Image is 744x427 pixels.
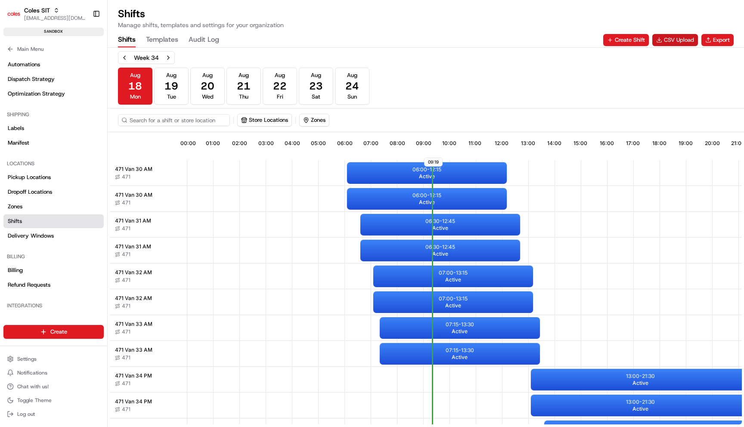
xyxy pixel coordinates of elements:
[9,9,26,26] img: Nash
[24,15,86,22] button: [EMAIL_ADDRESS][DOMAIN_NAME]
[73,126,80,133] div: 💻
[122,277,130,284] span: 471
[8,217,22,225] span: Shifts
[337,140,353,147] span: 06:00
[632,405,648,412] span: Active
[452,354,468,361] span: Active
[603,34,649,46] button: Create Shift
[445,302,461,309] span: Active
[419,173,435,180] span: Active
[115,225,130,232] button: 471
[17,125,66,133] span: Knowledge Base
[115,243,151,250] span: 471 Van 31 AM
[452,328,468,335] span: Active
[3,229,104,243] a: Delivery Windows
[7,7,21,21] img: Coles SIT
[626,399,655,405] p: 13:00 - 21:30
[115,199,130,206] button: 471
[3,136,104,150] a: Manifest
[238,114,291,126] button: Store Locations
[419,199,435,206] span: Active
[118,114,230,126] input: Search for a shift or store location
[3,108,104,121] div: Shipping
[239,93,248,101] span: Thu
[445,276,461,283] span: Active
[17,369,47,376] span: Notifications
[69,121,142,137] a: 💻API Documentation
[300,114,329,126] button: Zones
[309,79,323,93] span: 23
[652,34,698,46] button: CSV Upload
[299,68,333,105] button: Aug23Sat
[468,140,481,147] span: 11:00
[347,71,357,79] span: Aug
[86,146,104,152] span: Pylon
[8,61,40,68] span: Automations
[239,71,249,79] span: Aug
[8,90,65,98] span: Optimization Strategy
[258,140,274,147] span: 03:00
[226,68,261,105] button: Aug21Thu
[8,188,52,196] span: Dropoff Locations
[115,380,130,387] button: 471
[122,173,130,180] span: 471
[3,381,104,393] button: Chat with us!
[3,121,104,135] a: Labels
[115,398,152,405] span: 471 Van 34 PM
[3,200,104,213] a: Zones
[29,91,109,98] div: We're available if you need us!
[8,139,29,147] span: Manifest
[8,203,22,210] span: Zones
[17,356,37,362] span: Settings
[8,124,24,132] span: Labels
[115,269,152,276] span: 471 Van 32 AM
[3,408,104,420] button: Log out
[3,3,89,24] button: Coles SITColes SIT[EMAIL_ADDRESS][DOMAIN_NAME]
[273,79,287,93] span: 22
[232,140,247,147] span: 02:00
[547,140,561,147] span: 14:00
[115,251,130,258] button: 471
[128,79,142,93] span: 18
[130,71,140,79] span: Aug
[9,34,157,48] p: Welcome 👋
[8,173,51,181] span: Pickup Locations
[679,140,693,147] span: 19:00
[24,6,50,15] button: Coles SIT
[3,299,104,313] div: Integrations
[9,82,24,98] img: 1736555255976-a54dd68f-1ca7-489b-9aae-adbdc363a1c4
[311,71,321,79] span: Aug
[202,93,214,101] span: Wed
[115,354,130,361] button: 471
[345,79,359,93] span: 24
[3,353,104,365] button: Settings
[167,93,176,101] span: Tue
[3,250,104,263] div: Billing
[363,140,378,147] span: 07:00
[8,232,54,240] span: Delivery Windows
[701,34,734,46] button: Export
[3,157,104,170] div: Locations
[299,114,329,127] button: Zones
[166,71,177,79] span: Aug
[81,125,138,133] span: API Documentation
[202,71,213,79] span: Aug
[115,303,130,309] button: 471
[189,33,219,47] button: Audit Log
[390,140,405,147] span: 08:00
[3,87,104,101] a: Optimization Strategy
[122,251,130,258] span: 471
[8,75,55,83] span: Dispatch Strategy
[335,68,369,105] button: Aug24Sun
[122,199,130,206] span: 471
[146,33,178,47] button: Templates
[134,53,159,62] div: Week 34
[118,21,284,29] p: Manage shifts, templates and settings for your organization
[154,68,189,105] button: Aug19Tue
[130,93,141,101] span: Mon
[432,225,448,232] span: Active
[425,244,455,251] p: 06:30 - 12:45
